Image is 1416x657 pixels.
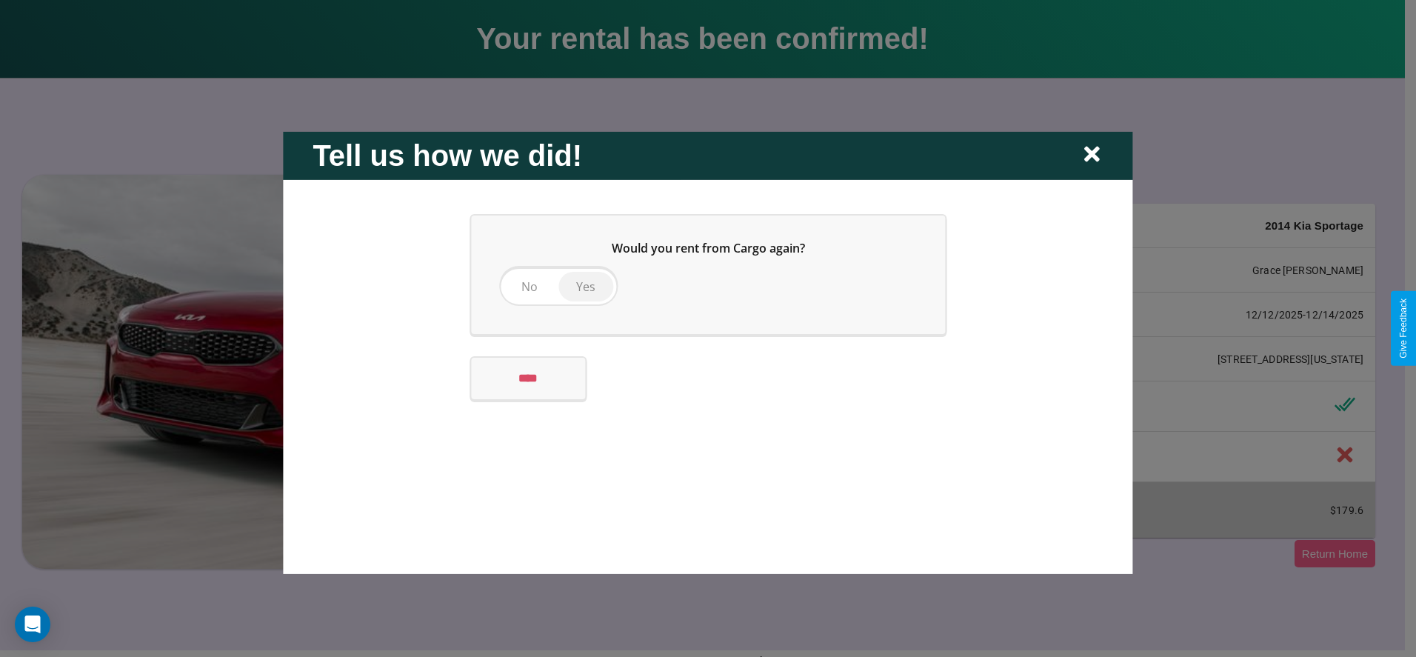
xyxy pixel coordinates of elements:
[521,278,538,294] span: No
[576,278,595,294] span: Yes
[612,239,805,256] span: Would you rent from Cargo again?
[15,607,50,642] div: Open Intercom Messenger
[313,139,582,172] h2: Tell us how we did!
[1398,299,1409,358] div: Give Feedback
